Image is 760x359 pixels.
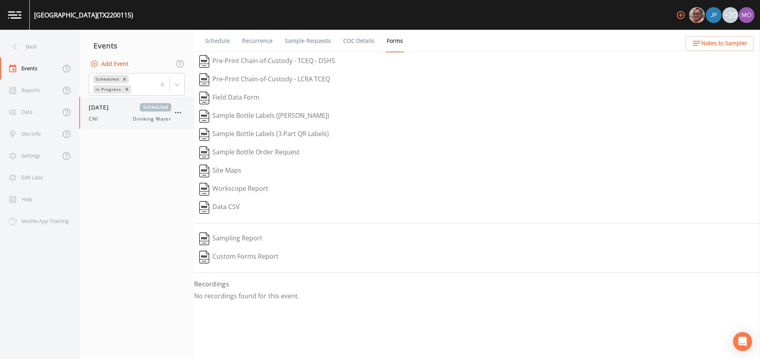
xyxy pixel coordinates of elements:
[89,103,115,111] span: [DATE]
[120,75,129,83] div: Remove Scheduled
[194,230,267,248] button: Sampling Report
[133,115,171,123] span: Drinking Water
[199,183,209,196] img: svg%3e
[689,7,705,23] img: e2d790fa78825a4bb76dcb6ab311d44c
[93,85,122,94] div: In Progress
[194,292,760,300] p: No recordings found for this event.
[194,279,760,289] h4: Recordings
[194,144,305,162] button: Sample Bottle Order Request
[701,38,747,48] span: Notes to Sampler
[194,52,340,71] button: Pre-Print Chain-of-Custody - TCEQ - DSHS
[79,97,194,129] a: [DATE]ScheduledCNIDrinking Water
[194,125,334,144] button: Sample Bottle Labels (3 Part QR Labels)
[199,146,209,159] img: svg%3e
[689,7,705,23] div: Mike Franklin
[739,7,754,23] img: 4e251478aba98ce068fb7eae8f78b90c
[241,30,274,52] a: Recurrence
[199,92,209,104] img: svg%3e
[194,107,334,125] button: Sample Bottle Labels ([PERSON_NAME])
[194,198,245,217] button: Data CSV
[199,128,209,141] img: svg%3e
[199,251,209,263] img: svg%3e
[194,180,273,198] button: Workscope Report
[89,57,132,71] button: Add Event
[342,30,376,52] a: COC Details
[199,110,209,123] img: svg%3e
[194,89,265,107] button: Field Data Form
[199,232,209,245] img: svg%3e
[199,165,209,177] img: svg%3e
[122,85,131,94] div: Remove In Progress
[199,55,209,68] img: svg%3e
[8,11,21,19] img: logo
[140,103,171,111] span: Scheduled
[194,162,246,180] button: Site Maps
[194,248,284,266] button: Custom Forms Report
[79,36,194,56] div: Events
[722,7,738,23] div: +20
[284,30,332,52] a: Sample Requests
[194,71,335,89] button: Pre-Print Chain-of-Custody - LCRA TCEQ
[34,10,133,20] div: [GEOGRAPHIC_DATA] (TX2200115)
[706,7,722,23] img: 41241ef155101aa6d92a04480b0d0000
[204,30,231,52] a: Schedule
[686,36,754,51] button: Notes to Sampler
[705,7,722,23] div: Joshua gere Paul
[89,115,103,123] span: CNI
[93,75,120,83] div: Scheduled
[199,73,209,86] img: svg%3e
[386,30,404,52] a: Forms
[199,201,209,214] img: svg%3e
[733,332,752,351] div: Open Intercom Messenger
